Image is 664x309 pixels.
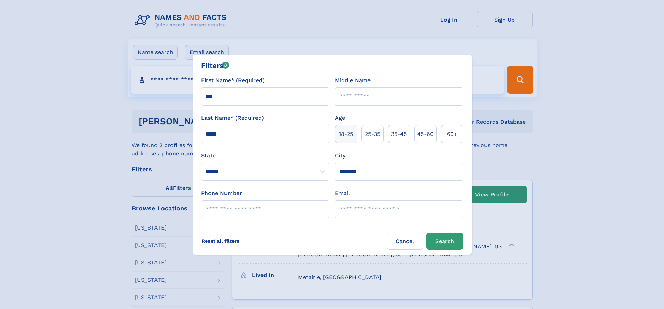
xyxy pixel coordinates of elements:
div: Filters [201,60,229,71]
span: 35‑45 [391,130,407,138]
label: Middle Name [335,76,371,85]
label: State [201,152,329,160]
label: First Name* (Required) [201,76,265,85]
label: Last Name* (Required) [201,114,264,122]
label: Reset all filters [197,233,244,249]
span: 60+ [447,130,457,138]
span: 45‑60 [417,130,434,138]
label: Phone Number [201,189,242,198]
label: Cancel [387,233,423,250]
label: Age [335,114,345,122]
label: Email [335,189,350,198]
span: 18‑25 [339,130,353,138]
span: 25‑35 [365,130,380,138]
button: Search [426,233,463,250]
label: City [335,152,345,160]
